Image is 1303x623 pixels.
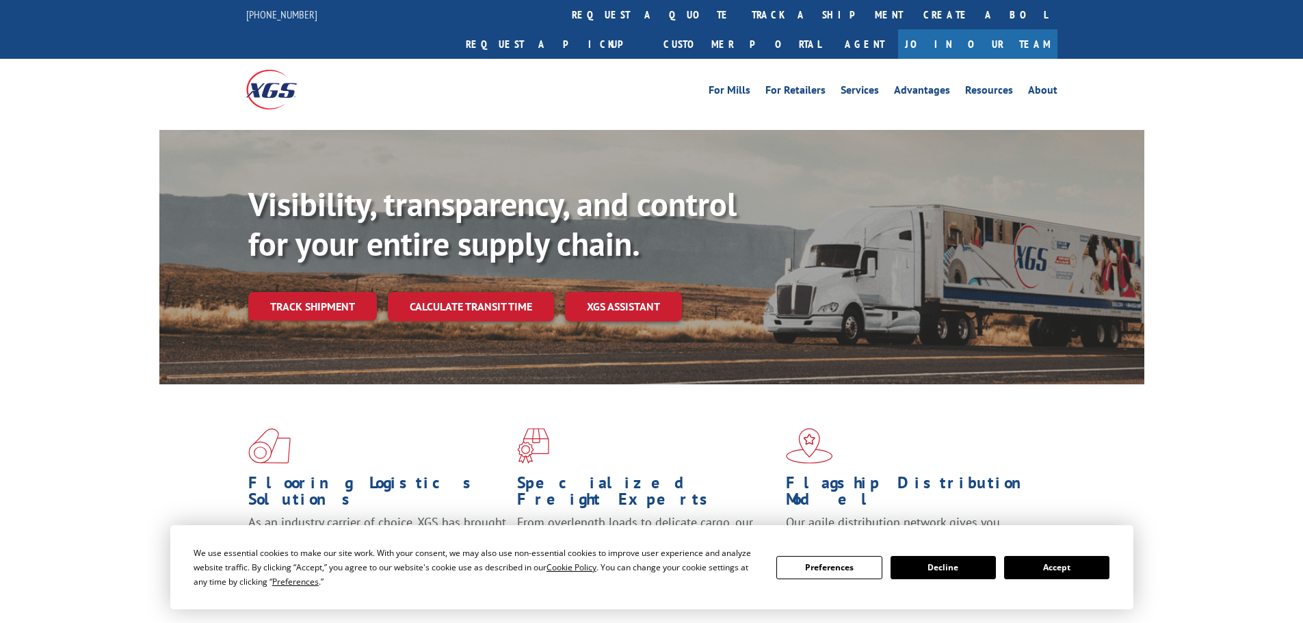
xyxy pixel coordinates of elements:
[517,475,776,514] h1: Specialized Freight Experts
[765,85,826,100] a: For Retailers
[786,475,1044,514] h1: Flagship Distribution Model
[776,556,882,579] button: Preferences
[786,514,1038,546] span: Our agile distribution network gives you nationwide inventory management on demand.
[653,29,831,59] a: Customer Portal
[272,576,319,587] span: Preferences
[248,514,506,563] span: As an industry carrier of choice, XGS has brought innovation and dedication to flooring logistics...
[894,85,950,100] a: Advantages
[248,292,377,321] a: Track shipment
[547,561,596,573] span: Cookie Policy
[248,183,737,265] b: Visibility, transparency, and control for your entire supply chain.
[891,556,996,579] button: Decline
[248,428,291,464] img: xgs-icon-total-supply-chain-intelligence-red
[898,29,1057,59] a: Join Our Team
[565,292,682,321] a: XGS ASSISTANT
[517,428,549,464] img: xgs-icon-focused-on-flooring-red
[965,85,1013,100] a: Resources
[456,29,653,59] a: Request a pickup
[517,514,776,575] p: From overlength loads to delicate cargo, our experienced staff knows the best way to move your fr...
[170,525,1133,609] div: Cookie Consent Prompt
[248,475,507,514] h1: Flooring Logistics Solutions
[246,8,317,21] a: [PHONE_NUMBER]
[194,546,760,589] div: We use essential cookies to make our site work. With your consent, we may also use non-essential ...
[1004,556,1109,579] button: Accept
[388,292,554,321] a: Calculate transit time
[1028,85,1057,100] a: About
[841,85,879,100] a: Services
[709,85,750,100] a: For Mills
[831,29,898,59] a: Agent
[786,428,833,464] img: xgs-icon-flagship-distribution-model-red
